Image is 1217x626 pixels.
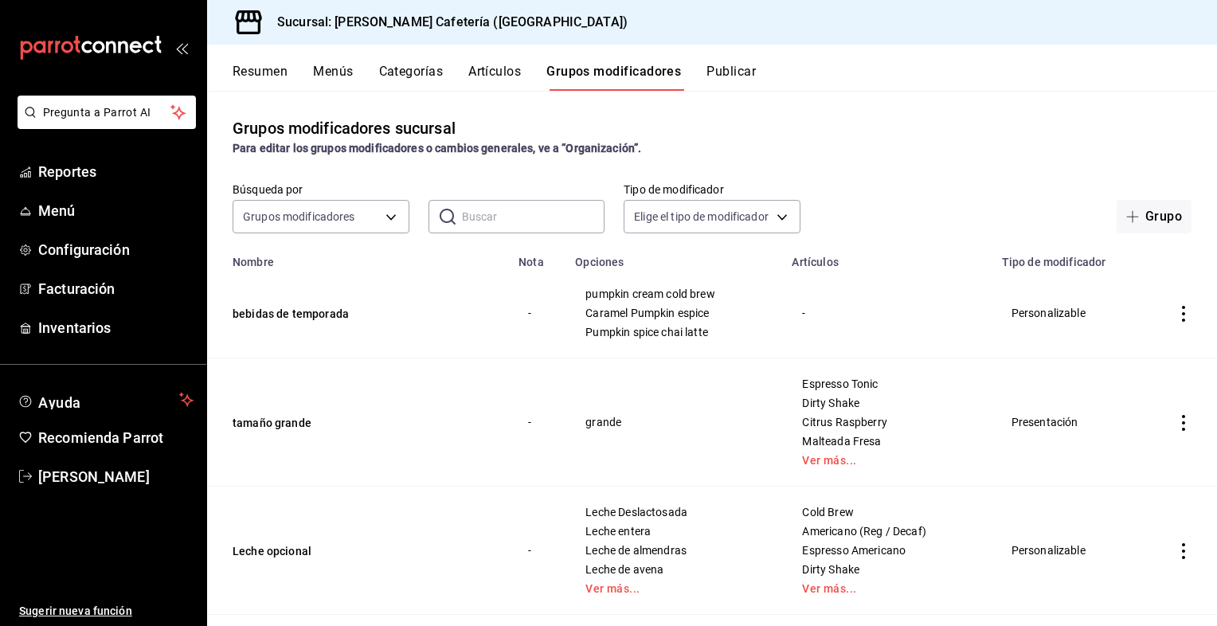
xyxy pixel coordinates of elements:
span: Espresso Americano [802,545,972,556]
span: Dirty Shake [802,564,972,575]
button: Artículos [468,64,521,91]
span: Leche de almendras [585,545,762,556]
h3: Sucursal: [PERSON_NAME] Cafetería ([GEOGRAPHIC_DATA]) [264,13,628,32]
button: Grupo [1117,200,1192,233]
strong: Para editar los grupos modificadores o cambios generales, ve a “Organización”. [233,142,641,155]
button: Publicar [706,64,756,91]
label: Búsqueda por [233,184,409,195]
input: Buscar [462,201,605,233]
a: Pregunta a Parrot AI [11,115,196,132]
span: Configuración [38,239,194,260]
th: Tipo de modificador [992,246,1150,268]
span: Inventarios [38,317,194,338]
a: Ver más... [585,583,762,594]
a: Ver más... [802,455,972,466]
th: Artículos [782,246,992,268]
span: Ayuda [38,390,173,409]
span: pumpkin cream cold brew [585,288,762,299]
span: Facturación [38,278,194,299]
button: Menús [313,64,353,91]
td: Personalizable [992,268,1150,358]
span: Elige el tipo de modificador [634,209,769,225]
span: Pumpkin spice chai latte [585,327,762,338]
button: actions [1176,306,1192,322]
span: Leche de avena [585,564,762,575]
div: - [801,304,972,322]
button: Grupos modificadores [546,64,681,91]
td: Personalizable [992,487,1150,615]
span: Sugerir nueva función [19,603,194,620]
span: grande [585,417,762,428]
button: open_drawer_menu [175,41,188,54]
span: Pregunta a Parrot AI [43,104,171,121]
td: - [509,358,565,487]
span: Dirty Shake [802,397,972,409]
td: Presentación [992,358,1150,487]
div: Grupos modificadores sucursal [233,116,456,140]
span: Cold Brew [802,507,972,518]
span: Grupos modificadores [243,209,355,225]
div: navigation tabs [233,64,1217,91]
a: Ver más... [802,583,972,594]
button: bebidas de temporada [233,306,424,322]
span: Caramel Pumpkin espice [585,307,762,319]
span: Citrus Raspberry [802,417,972,428]
span: Leche Deslactosada [585,507,762,518]
button: actions [1176,415,1192,431]
span: Reportes [38,161,194,182]
th: Nota [509,246,565,268]
button: tamaño grande [233,415,424,431]
span: [PERSON_NAME] [38,466,194,487]
button: Leche opcional [233,543,424,559]
span: Leche entera [585,526,762,537]
td: - [509,268,565,358]
button: actions [1176,543,1192,559]
label: Tipo de modificador [624,184,800,195]
td: - [509,487,565,615]
span: Malteada Fresa [802,436,972,447]
span: Recomienda Parrot [38,427,194,448]
span: Menú [38,200,194,221]
th: Nombre [207,246,509,268]
th: Opciones [565,246,782,268]
span: Americano (Reg / Decaf) [802,526,972,537]
button: Resumen [233,64,288,91]
button: Categorías [379,64,444,91]
button: Pregunta a Parrot AI [18,96,196,129]
span: Espresso Tonic [802,378,972,389]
